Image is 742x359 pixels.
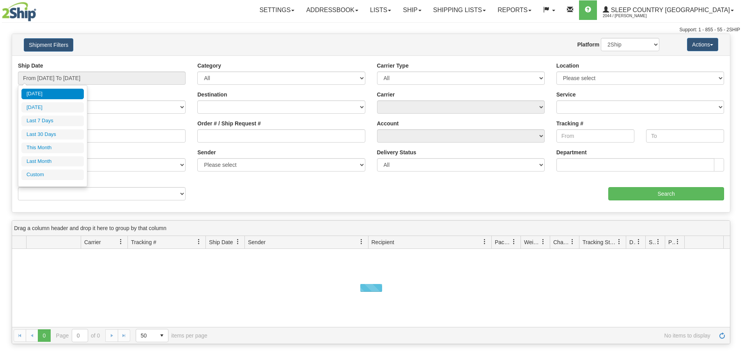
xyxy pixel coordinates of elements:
[566,235,579,248] a: Charge filter column settings
[24,38,73,52] button: Shipment Filters
[197,120,261,127] label: Order # / Ship Request #
[197,148,216,156] label: Sender
[377,62,409,70] label: Carrier Type
[671,235,684,248] a: Pickup Status filter column settings
[248,238,266,246] span: Sender
[192,235,205,248] a: Tracking # filter column settings
[597,0,740,20] a: Sleep Country [GEOGRAPHIC_DATA] 2044 / [PERSON_NAME]
[197,91,227,98] label: Destination
[136,329,207,342] span: items per page
[652,235,665,248] a: Shipment Issues filter column settings
[231,235,244,248] a: Ship Date filter column settings
[556,120,583,127] label: Tracking #
[21,129,84,140] li: Last 30 Days
[38,329,50,342] span: Page 0
[495,238,511,246] span: Packages
[21,102,84,113] li: [DATE]
[364,0,397,20] a: Lists
[556,148,587,156] label: Department
[136,329,168,342] span: Page sizes drop down
[18,62,43,70] label: Ship Date
[21,170,84,180] li: Custom
[649,238,655,246] span: Shipment Issues
[397,0,427,20] a: Ship
[2,27,740,33] div: Support: 1 - 855 - 55 - 2SHIP
[377,120,399,127] label: Account
[2,2,36,21] img: logo2044.jpg
[300,0,364,20] a: Addressbook
[537,235,550,248] a: Weight filter column settings
[253,0,300,20] a: Settings
[613,235,626,248] a: Tracking Status filter column settings
[197,62,221,70] label: Category
[131,238,156,246] span: Tracking #
[21,116,84,126] li: Last 7 Days
[56,329,100,342] span: Page of 0
[21,143,84,153] li: This Month
[218,332,710,339] span: No items to display
[556,129,634,143] input: From
[21,156,84,167] li: Last Month
[646,129,724,143] input: To
[114,235,128,248] a: Carrier filter column settings
[724,139,741,219] iframe: chat widget
[156,329,168,342] span: select
[577,41,599,48] label: Platform
[427,0,492,20] a: Shipping lists
[668,238,675,246] span: Pickup Status
[507,235,521,248] a: Packages filter column settings
[556,91,576,98] label: Service
[716,329,728,342] a: Refresh
[478,235,491,248] a: Recipient filter column settings
[209,238,233,246] span: Ship Date
[632,235,645,248] a: Delivery Status filter column settings
[12,221,730,236] div: grid grouping header
[141,332,151,339] span: 50
[608,187,724,200] input: Search
[21,89,84,99] li: [DATE]
[377,148,416,156] label: Delivery Status
[629,238,636,246] span: Delivery Status
[377,91,395,98] label: Carrier
[687,38,718,51] button: Actions
[524,238,540,246] span: Weight
[84,238,101,246] span: Carrier
[603,12,661,20] span: 2044 / [PERSON_NAME]
[492,0,537,20] a: Reports
[553,238,570,246] span: Charge
[372,238,394,246] span: Recipient
[609,7,730,13] span: Sleep Country [GEOGRAPHIC_DATA]
[556,62,579,70] label: Location
[355,235,368,248] a: Sender filter column settings
[583,238,616,246] span: Tracking Status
